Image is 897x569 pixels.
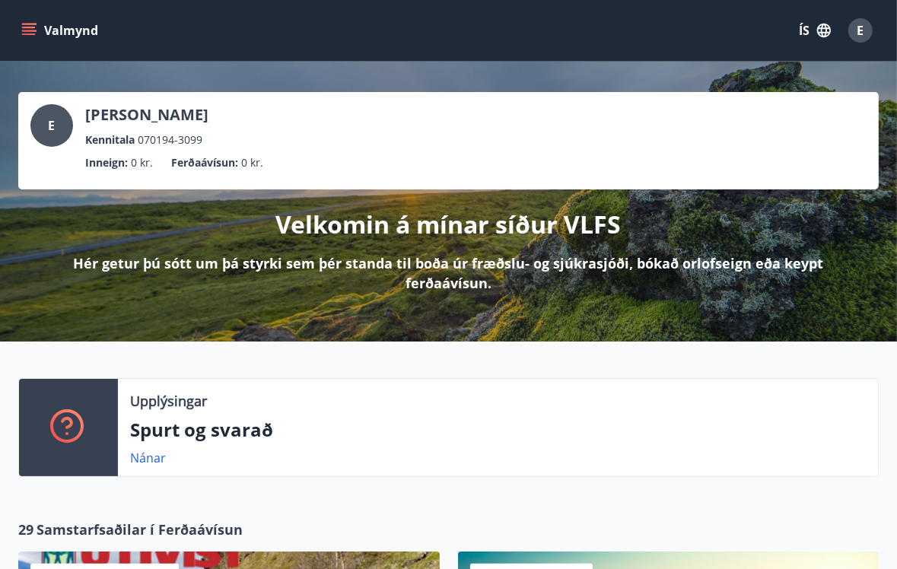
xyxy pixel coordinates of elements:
[857,22,864,39] span: E
[241,154,263,171] span: 0 kr.
[138,132,202,148] span: 070194-3099
[790,17,839,44] button: ÍS
[37,520,243,539] span: Samstarfsaðilar í Ferðaávísun
[18,520,33,539] span: 29
[18,17,104,44] button: menu
[85,154,128,171] p: Inneign :
[49,117,56,134] span: E
[171,154,238,171] p: Ferðaávísun :
[842,12,879,49] button: E
[85,132,135,148] p: Kennitala
[276,208,622,241] p: Velkomin á mínar síður VLFS
[130,391,207,411] p: Upplýsingar
[85,104,208,126] p: [PERSON_NAME]
[130,417,866,443] p: Spurt og svarað
[131,154,153,171] span: 0 kr.
[43,253,854,293] p: Hér getur þú sótt um þá styrki sem þér standa til boða úr fræðslu- og sjúkrasjóði, bókað orlofsei...
[130,450,166,466] a: Nánar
